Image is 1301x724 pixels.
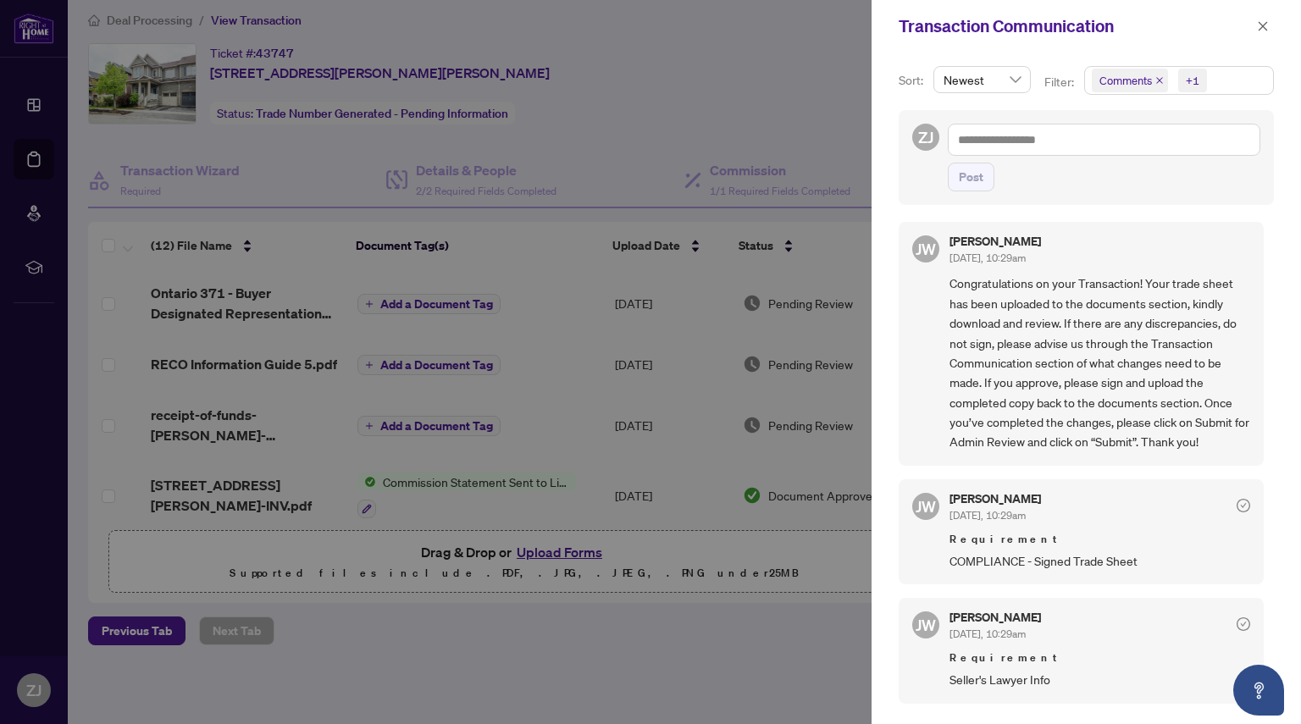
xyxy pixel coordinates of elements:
[1233,665,1284,716] button: Open asap
[1257,20,1269,32] span: close
[949,509,1026,522] span: [DATE], 10:29am
[949,670,1250,689] span: Seller's Lawyer Info
[949,611,1041,623] h5: [PERSON_NAME]
[899,71,927,90] p: Sort:
[949,551,1250,571] span: COMPLIANCE - Signed Trade Sheet
[1092,69,1168,92] span: Comments
[944,67,1021,92] span: Newest
[1155,76,1164,85] span: close
[1237,617,1250,631] span: check-circle
[949,649,1250,666] span: Requirement
[1099,72,1152,89] span: Comments
[949,493,1041,505] h5: [PERSON_NAME]
[949,627,1026,640] span: [DATE], 10:29am
[899,14,1252,39] div: Transaction Communication
[949,235,1041,247] h5: [PERSON_NAME]
[949,274,1250,451] span: Congratulations on your Transaction! Your trade sheet has been uploaded to the documents section,...
[918,125,933,149] span: ZJ
[1186,72,1199,89] div: +1
[916,495,936,518] span: JW
[948,163,994,191] button: Post
[916,613,936,637] span: JW
[949,531,1250,548] span: Requirement
[1044,73,1077,91] p: Filter:
[916,237,936,261] span: JW
[1237,499,1250,512] span: check-circle
[949,251,1026,264] span: [DATE], 10:29am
